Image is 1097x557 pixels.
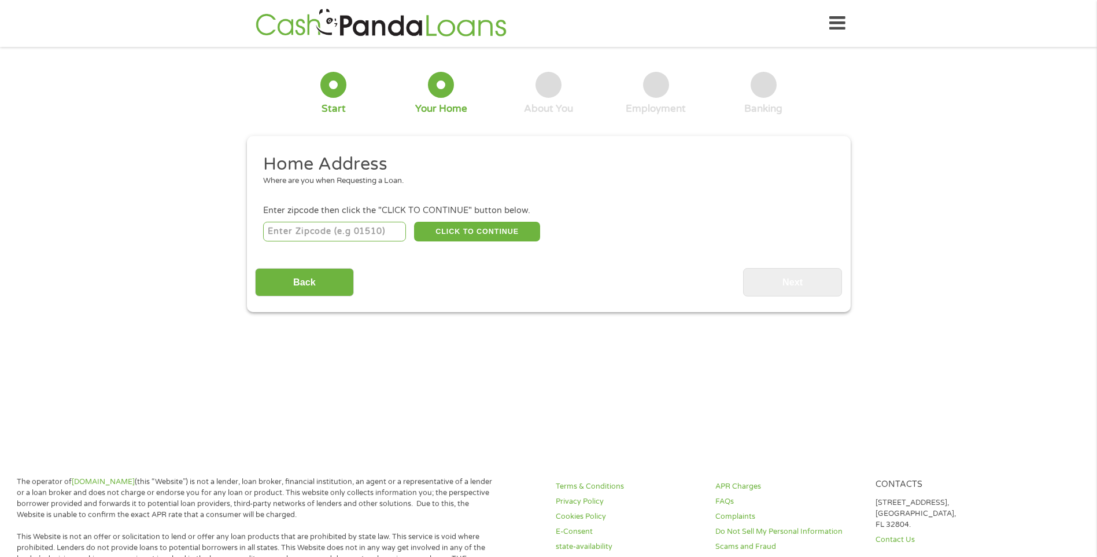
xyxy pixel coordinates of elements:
a: state-availability [556,541,701,552]
input: Enter Zipcode (e.g 01510) [263,222,406,241]
div: Your Home [415,102,467,115]
input: Next [743,268,842,296]
h2: Home Address [263,153,825,176]
input: Back [255,268,354,296]
div: Start [322,102,346,115]
a: E-Consent [556,526,701,537]
div: Employment [626,102,686,115]
a: [DOMAIN_NAME] [72,477,135,486]
h4: Contacts [876,479,1021,490]
div: About You [524,102,573,115]
a: Cookies Policy [556,511,701,522]
a: Do Not Sell My Personal Information [715,526,861,537]
button: CLICK TO CONTINUE [414,222,540,241]
img: GetLoanNow Logo [252,7,510,40]
a: FAQs [715,496,861,507]
a: Privacy Policy [556,496,701,507]
a: Complaints [715,511,861,522]
a: Contact Us [876,534,1021,545]
a: APR Charges [715,481,861,492]
div: Where are you when Requesting a Loan. [263,175,825,187]
div: Enter zipcode then click the "CLICK TO CONTINUE" button below. [263,204,833,217]
p: [STREET_ADDRESS], [GEOGRAPHIC_DATA], FL 32804. [876,497,1021,530]
a: Scams and Fraud [715,541,861,552]
p: The operator of (this “Website”) is not a lender, loan broker, financial institution, an agent or... [17,477,497,521]
div: Banking [744,102,782,115]
a: Terms & Conditions [556,481,701,492]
